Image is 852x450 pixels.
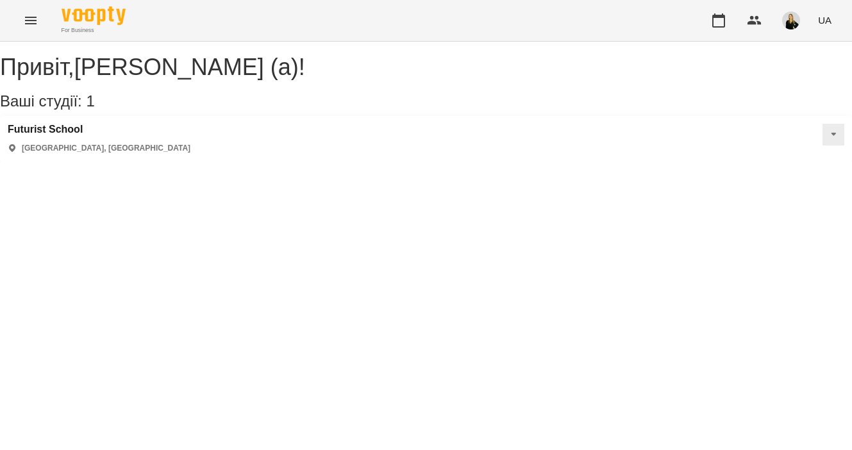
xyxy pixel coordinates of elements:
[15,5,46,36] button: Menu
[22,143,190,154] p: [GEOGRAPHIC_DATA], [GEOGRAPHIC_DATA]
[813,8,837,32] button: UA
[8,124,190,135] a: Futurist School
[818,13,831,27] span: UA
[86,92,94,110] span: 1
[62,6,126,25] img: Voopty Logo
[62,26,126,35] span: For Business
[782,12,800,29] img: 4a571d9954ce9b31f801162f42e49bd5.jpg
